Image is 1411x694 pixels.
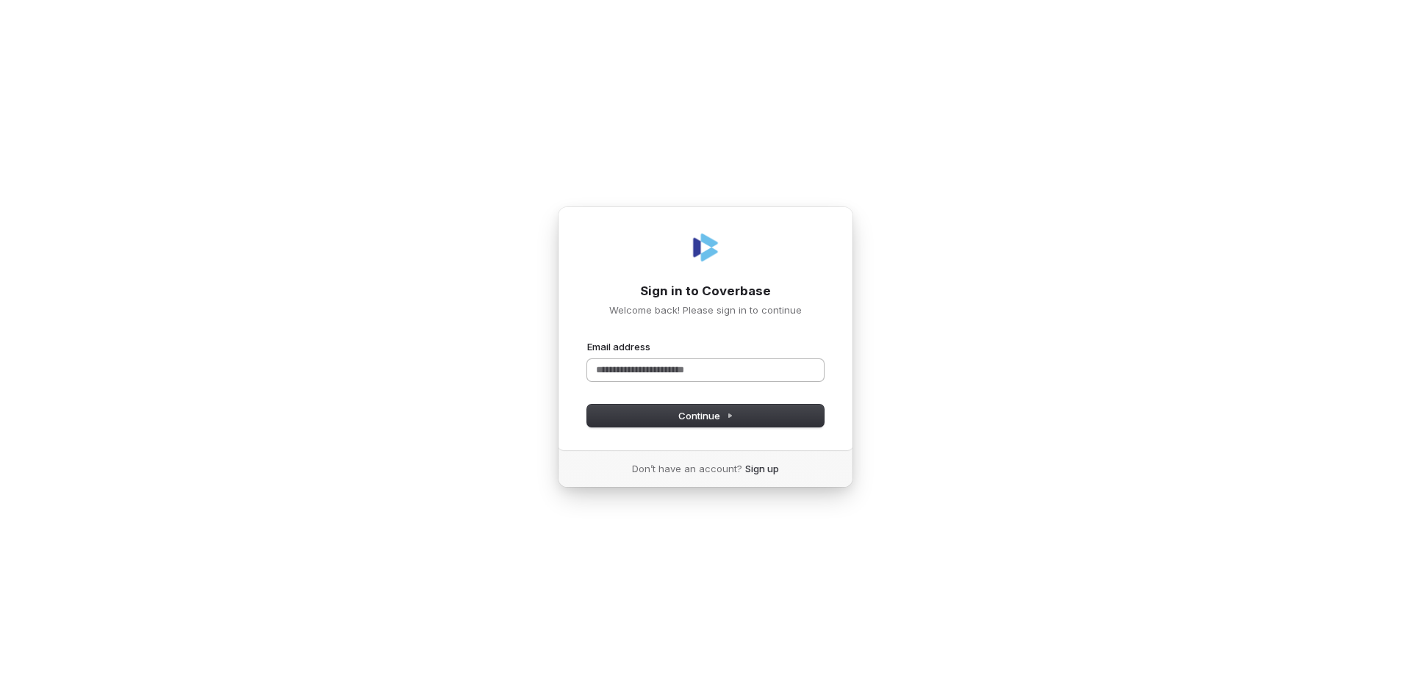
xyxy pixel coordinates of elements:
span: Continue [678,409,733,422]
a: Sign up [745,462,779,475]
label: Email address [587,340,650,353]
img: Coverbase [688,230,723,265]
h1: Sign in to Coverbase [587,283,824,300]
p: Welcome back! Please sign in to continue [587,303,824,317]
button: Continue [587,405,824,427]
span: Don’t have an account? [632,462,742,475]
